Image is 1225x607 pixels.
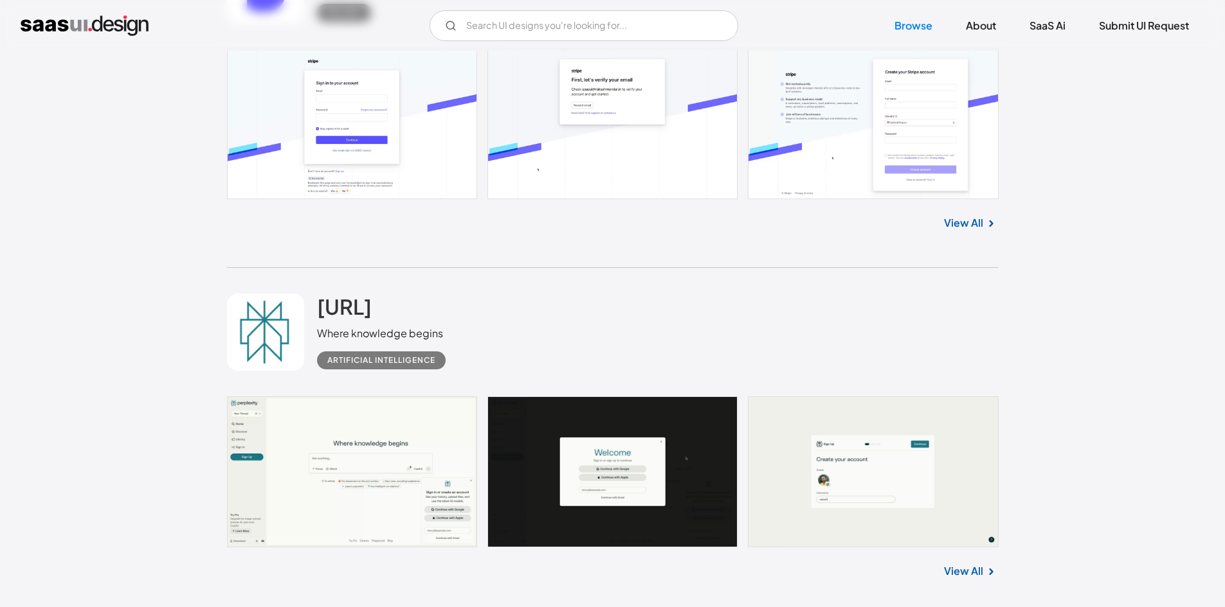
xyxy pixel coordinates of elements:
a: SaaS Ai [1014,12,1081,40]
a: Browse [879,12,948,40]
form: Email Form [430,10,738,41]
a: View All [944,563,983,579]
a: Submit UI Request [1084,12,1204,40]
h2: [URL] [317,294,372,319]
a: About [950,12,1012,40]
a: [URL] [317,294,372,326]
div: Artificial Intelligence [327,353,435,368]
input: Search UI designs you're looking for... [430,10,738,41]
a: View All [944,215,983,231]
a: home [21,15,149,36]
div: Where knowledge begins [317,326,456,341]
